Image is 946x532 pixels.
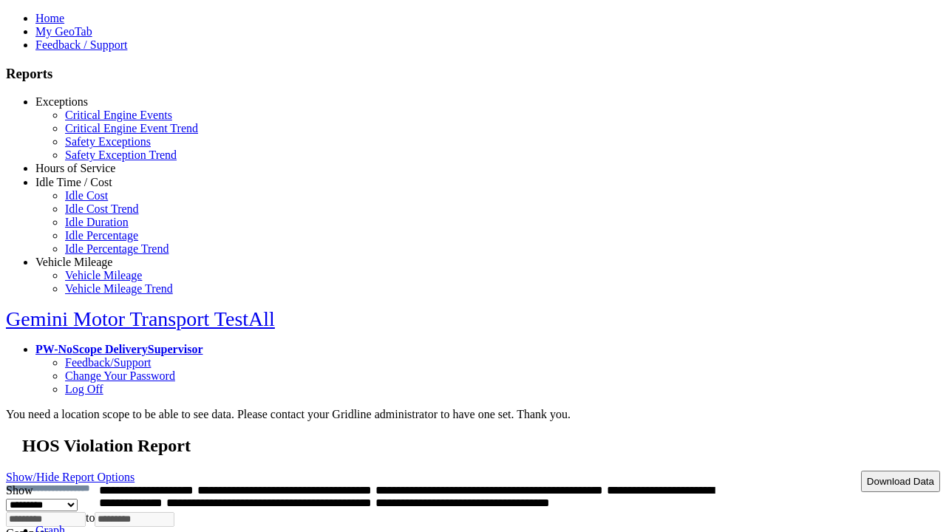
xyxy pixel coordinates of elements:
[35,25,92,38] a: My GeoTab
[65,189,108,202] a: Idle Cost
[6,408,940,421] div: You need a location scope to be able to see data. Please contact your Gridline administrator to h...
[65,229,138,242] a: Idle Percentage
[65,282,173,295] a: Vehicle Mileage Trend
[35,256,112,268] a: Vehicle Mileage
[65,109,172,121] a: Critical Engine Events
[65,122,198,134] a: Critical Engine Event Trend
[35,38,127,51] a: Feedback / Support
[6,66,940,82] h3: Reports
[65,175,188,188] a: HOS Explanation Reports
[65,356,151,369] a: Feedback/Support
[6,307,275,330] a: Gemini Motor Transport TestAll
[65,269,142,282] a: Vehicle Mileage
[86,511,95,524] span: to
[65,135,151,148] a: Safety Exceptions
[65,216,129,228] a: Idle Duration
[6,467,135,487] a: Show/Hide Report Options
[22,436,940,456] h2: HOS Violation Report
[65,149,177,161] a: Safety Exception Trend
[35,343,203,355] a: PW-NoScope DeliverySupervisor
[65,369,175,382] a: Change Your Password
[35,12,64,24] a: Home
[65,242,169,255] a: Idle Percentage Trend
[35,162,115,174] a: Hours of Service
[65,383,103,395] a: Log Off
[861,471,940,492] button: Download Data
[6,484,33,497] label: Show
[35,176,112,188] a: Idle Time / Cost
[35,95,88,108] a: Exceptions
[65,202,139,215] a: Idle Cost Trend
